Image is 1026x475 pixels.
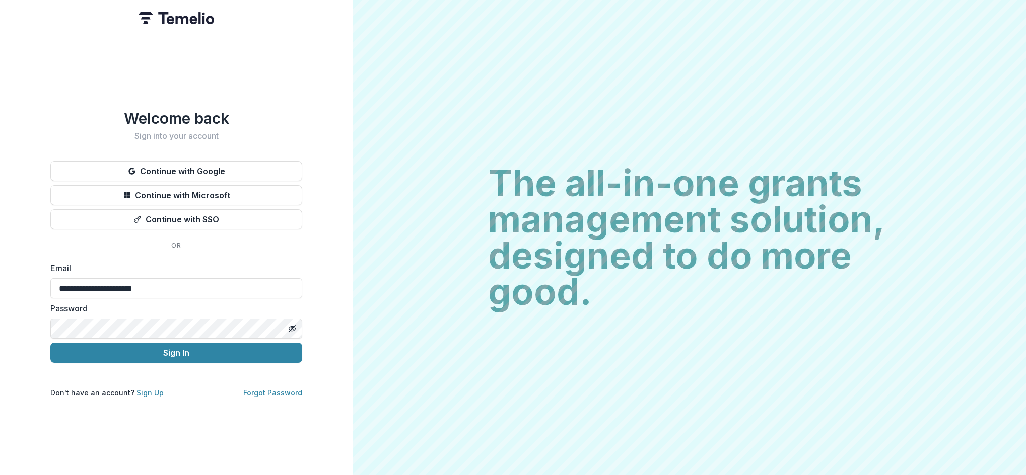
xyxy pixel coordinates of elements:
button: Toggle password visibility [284,321,300,337]
h2: Sign into your account [50,131,302,141]
button: Sign In [50,343,302,363]
img: Temelio [139,12,214,24]
p: Don't have an account? [50,387,164,398]
button: Continue with SSO [50,209,302,229]
label: Password [50,302,296,314]
button: Continue with Google [50,161,302,181]
label: Email [50,262,296,274]
a: Forgot Password [243,388,302,397]
button: Continue with Microsoft [50,185,302,205]
h1: Welcome back [50,109,302,127]
a: Sign Up [136,388,164,397]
